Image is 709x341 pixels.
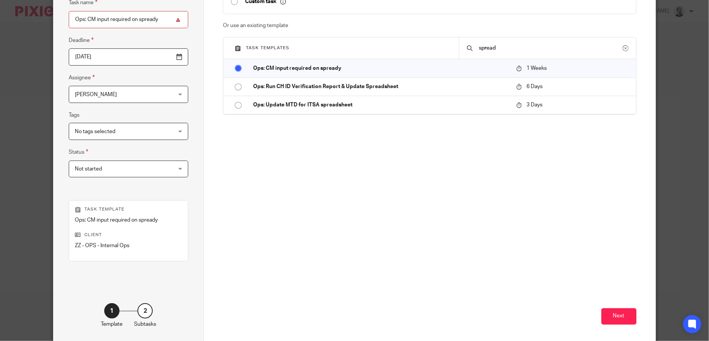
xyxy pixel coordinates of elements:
label: Status [69,148,88,156]
input: Use the arrow keys to pick a date [69,48,188,66]
div: 1 [104,303,120,318]
p: Task template [75,206,182,212]
p: ZZ - OPS - Internal Ops [75,242,182,249]
span: No tags selected [75,129,115,134]
input: Task name [69,11,188,28]
span: 6 Days [527,84,543,89]
p: Ops: CM input required on spready [253,64,508,72]
p: Ops: Run CH ID Verification Report & Update Spreadsheet [253,83,508,90]
p: Or use an existing template [223,22,636,29]
p: Ops: CM input required on spready [75,216,182,224]
div: 2 [137,303,153,318]
button: Next [601,308,636,325]
span: Not started [75,166,102,172]
span: [PERSON_NAME] [75,92,117,97]
p: Client [75,232,182,238]
p: Subtasks [134,320,156,328]
span: 1 Weeks [527,66,547,71]
span: Task templates [246,46,289,50]
p: Template [101,320,123,328]
label: Assignee [69,73,95,82]
span: 3 Days [527,102,543,108]
label: Tags [69,111,79,119]
p: Ops: Update MTD for ITSA spreadsheet [253,101,508,109]
label: Deadline [69,36,94,45]
input: Search... [478,44,623,52]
